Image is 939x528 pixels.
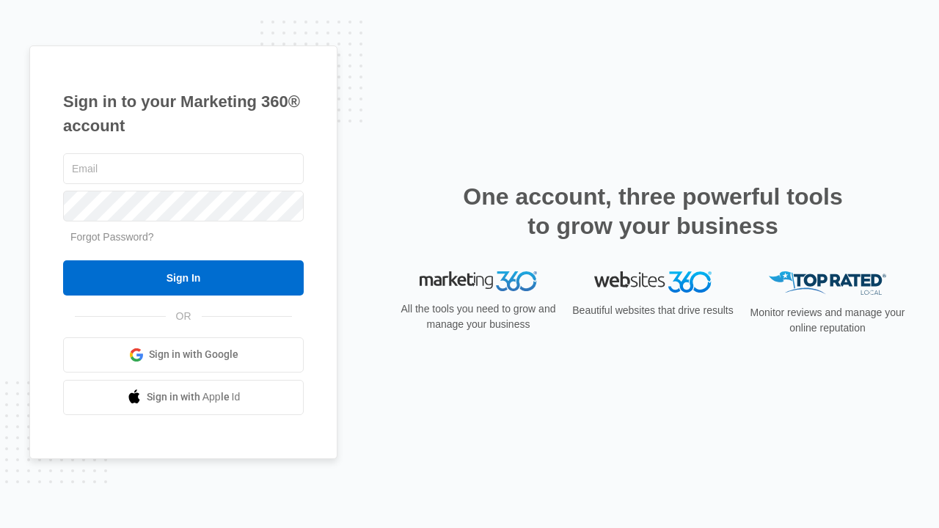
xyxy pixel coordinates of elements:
[396,301,560,332] p: All the tools you need to grow and manage your business
[147,389,241,405] span: Sign in with Apple Id
[571,303,735,318] p: Beautiful websites that drive results
[63,380,304,415] a: Sign in with Apple Id
[745,305,910,336] p: Monitor reviews and manage your online reputation
[63,153,304,184] input: Email
[63,89,304,138] h1: Sign in to your Marketing 360® account
[70,231,154,243] a: Forgot Password?
[63,260,304,296] input: Sign In
[594,271,712,293] img: Websites 360
[166,309,202,324] span: OR
[458,182,847,241] h2: One account, three powerful tools to grow your business
[63,337,304,373] a: Sign in with Google
[420,271,537,292] img: Marketing 360
[769,271,886,296] img: Top Rated Local
[149,347,238,362] span: Sign in with Google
